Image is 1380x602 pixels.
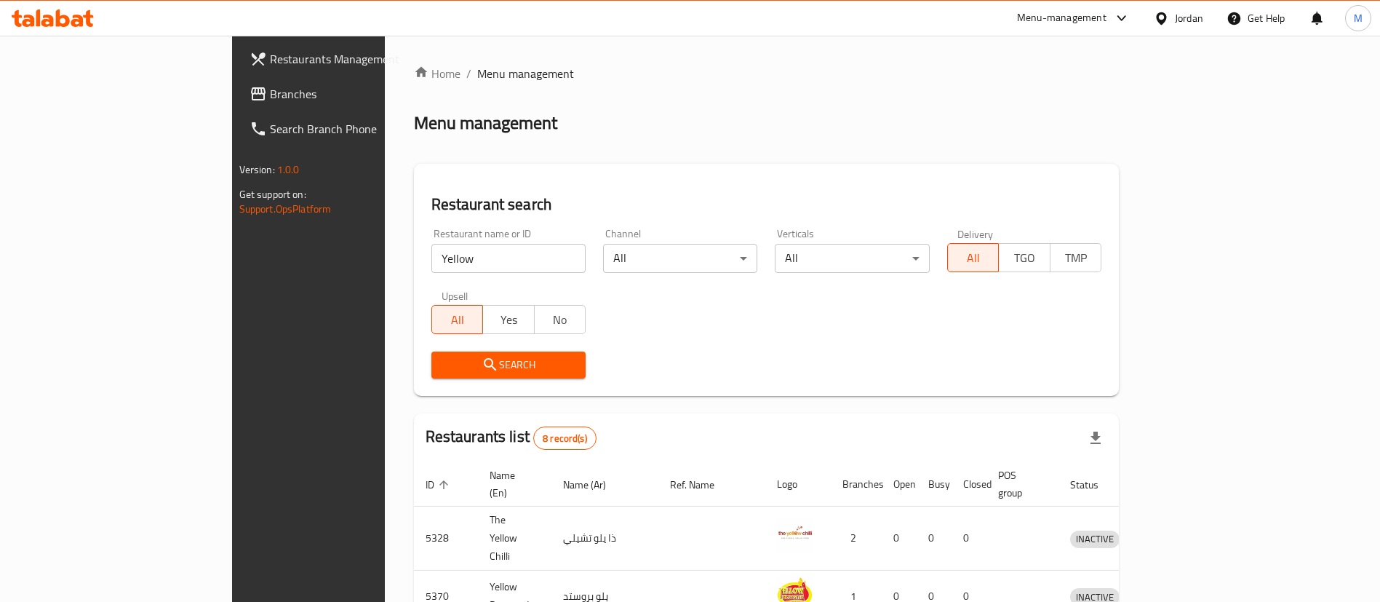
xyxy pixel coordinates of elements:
[551,507,658,571] td: ذا يلو تشيلي
[670,476,733,494] span: Ref. Name
[765,462,831,507] th: Logo
[239,160,275,179] span: Version:
[490,467,534,502] span: Name (En)
[438,309,478,330] span: All
[882,507,917,571] td: 0
[1070,476,1117,494] span: Status
[431,352,586,379] button: Search
[998,467,1041,502] span: POS group
[1354,10,1363,26] span: M
[270,85,451,103] span: Branches
[477,65,574,82] span: Menu management
[603,244,757,273] div: All
[431,194,1102,215] h2: Restaurant search
[947,243,1000,272] button: All
[1070,531,1120,547] span: INACTIVE
[277,160,300,179] span: 1.0.0
[1070,531,1120,548] div: INACTIVE
[431,244,586,273] input: Search for restaurant name or ID..
[443,356,574,374] span: Search
[482,305,535,334] button: Yes
[775,244,929,273] div: All
[1078,421,1113,456] div: Export file
[414,111,557,135] h2: Menu management
[952,462,986,507] th: Closed
[957,229,994,239] label: Delivery
[238,76,463,111] a: Branches
[426,426,597,450] h2: Restaurants list
[270,120,451,138] span: Search Branch Phone
[831,462,882,507] th: Branches
[414,65,1120,82] nav: breadcrumb
[998,243,1050,272] button: TGO
[1005,247,1045,269] span: TGO
[917,507,952,571] td: 0
[239,185,306,204] span: Get support on:
[270,50,451,68] span: Restaurants Management
[466,65,471,82] li: /
[238,41,463,76] a: Restaurants Management
[478,507,551,571] td: The Yellow Chilli
[1050,243,1102,272] button: TMP
[831,507,882,571] td: 2
[954,247,994,269] span: All
[952,507,986,571] td: 0
[563,476,625,494] span: Name (Ar)
[534,305,586,334] button: No
[777,518,813,554] img: The Yellow Chilli
[917,462,952,507] th: Busy
[239,199,332,218] a: Support.OpsPlatform
[882,462,917,507] th: Open
[431,305,484,334] button: All
[426,476,453,494] span: ID
[541,309,581,330] span: No
[1017,9,1106,27] div: Menu-management
[238,111,463,146] a: Search Branch Phone
[534,432,596,445] span: 8 record(s)
[442,290,468,301] label: Upsell
[1056,247,1096,269] span: TMP
[489,309,529,330] span: Yes
[1175,10,1203,26] div: Jordan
